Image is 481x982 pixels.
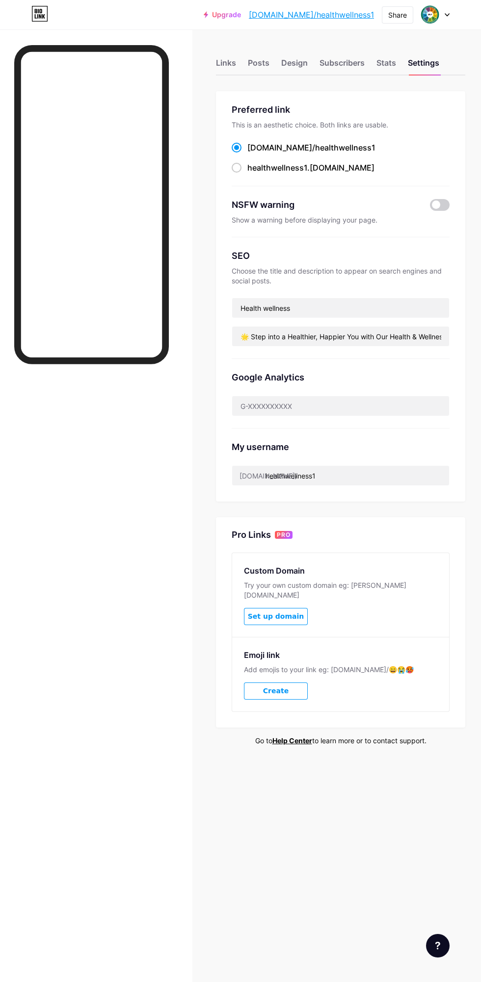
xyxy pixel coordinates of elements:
div: Choose the title and description to appear on search engines and social posts. [232,266,450,286]
a: Help Center [272,736,312,745]
div: Google Analytics [232,371,450,384]
span: healthwellness1 [315,143,375,152]
div: Try your own custom domain eg: [PERSON_NAME][DOMAIN_NAME] [244,580,437,600]
div: Pro Links [232,529,271,541]
div: This is an aesthetic choice. Both links are usable. [232,120,450,130]
div: [DOMAIN_NAME]/ [247,142,375,153]
div: Subscribers [320,57,365,75]
div: Add emojis to your link eg: [DOMAIN_NAME]/😄😭🥵 [244,665,437,675]
div: Share [388,10,407,20]
div: .[DOMAIN_NAME] [247,162,374,174]
div: NSFW warning [232,198,418,211]
div: Go to to learn more or to contact support. [216,735,465,746]
div: Show a warning before displaying your page. [232,215,450,225]
span: Set up domain [248,612,304,621]
button: Create [244,682,308,700]
div: Custom Domain [244,565,437,577]
span: Create [263,687,289,695]
input: G-XXXXXXXXXX [232,396,449,416]
div: [DOMAIN_NAME]/ [240,471,297,481]
div: SEO [232,249,450,262]
input: Title [232,298,449,318]
div: Settings [408,57,439,75]
div: Emoji link [244,649,437,661]
div: My username [232,440,450,453]
div: Preferred link [232,103,450,116]
input: Description (max 160 chars) [232,327,449,346]
span: PRO [277,531,291,539]
img: healthwellness1200 [421,5,439,24]
span: healthwellness1 [247,163,307,173]
div: Posts [248,57,269,75]
a: Upgrade [204,11,241,19]
button: Set up domain [244,608,308,625]
a: [DOMAIN_NAME]/healthwellness1 [249,9,374,21]
div: Stats [376,57,396,75]
input: username [232,466,449,485]
div: Links [216,57,236,75]
div: Design [281,57,308,75]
